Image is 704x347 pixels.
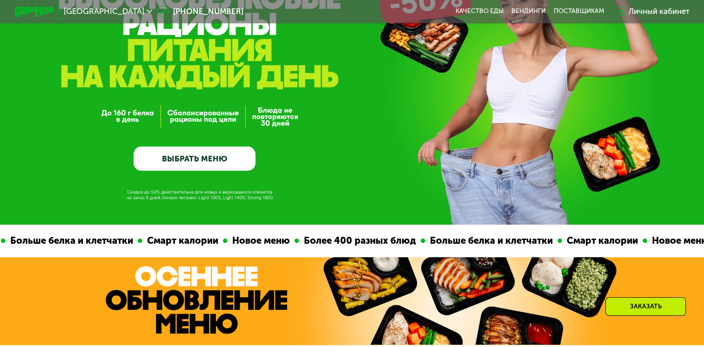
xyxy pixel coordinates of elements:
div: Новое меню [589,234,656,248]
a: ВЫБРАТЬ МЕНЮ [134,147,255,171]
div: Личный кабинет [628,6,689,17]
div: Более 400 разных блюд [241,234,362,248]
a: Качество еды [455,7,503,15]
div: Смарт калории [504,234,584,248]
div: Новое меню [169,234,236,248]
div: Смарт калории [84,234,165,248]
a: [PHONE_NUMBER] [157,6,243,17]
div: Заказать [605,297,686,316]
div: поставщикам [554,7,604,15]
a: Вендинги [511,7,546,15]
div: Больше белка и клетчатки [367,234,499,248]
span: [GEOGRAPHIC_DATA] [64,7,144,15]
